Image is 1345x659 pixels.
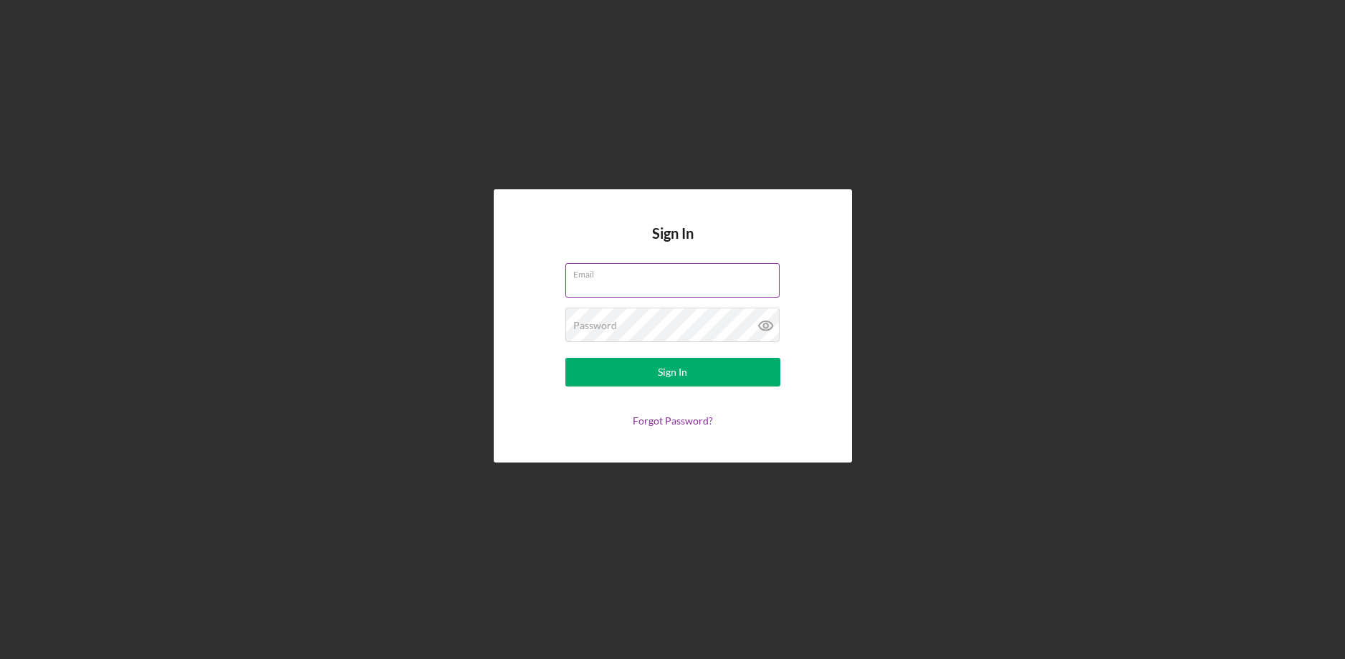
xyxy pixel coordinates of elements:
[658,358,687,387] div: Sign In
[573,264,780,280] label: Email
[652,225,694,263] h4: Sign In
[633,414,713,427] a: Forgot Password?
[565,358,780,387] button: Sign In
[573,320,617,331] label: Password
